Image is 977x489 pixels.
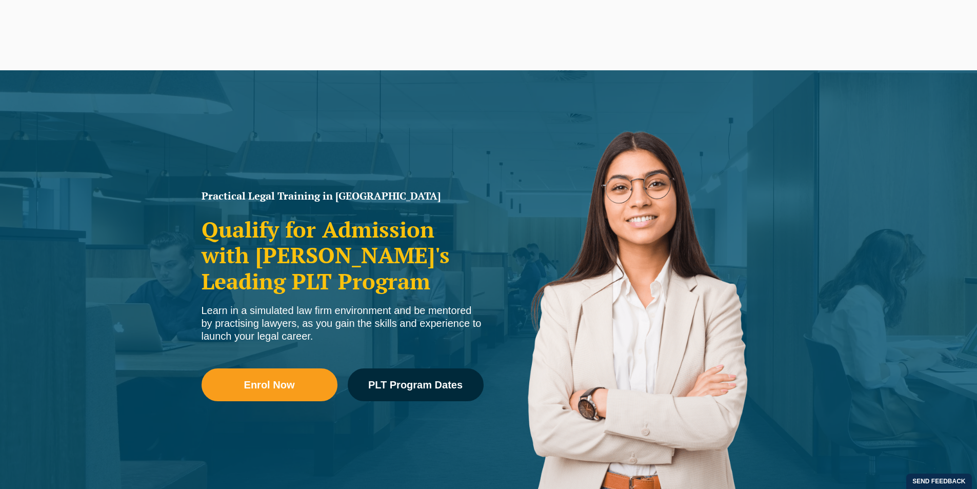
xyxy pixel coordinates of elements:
[202,304,484,343] div: Learn in a simulated law firm environment and be mentored by practising lawyers, as you gain the ...
[202,368,337,401] a: Enrol Now
[368,380,463,390] span: PLT Program Dates
[244,380,295,390] span: Enrol Now
[202,191,484,201] h1: Practical Legal Training in [GEOGRAPHIC_DATA]
[202,217,484,294] h2: Qualify for Admission with [PERSON_NAME]'s Leading PLT Program
[348,368,484,401] a: PLT Program Dates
